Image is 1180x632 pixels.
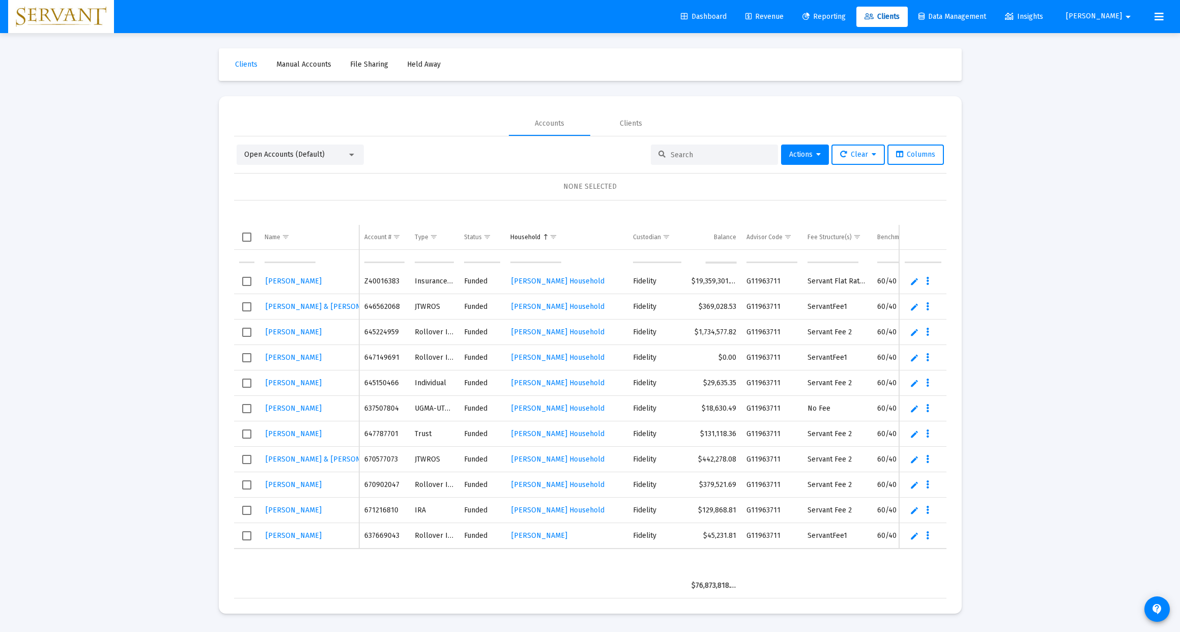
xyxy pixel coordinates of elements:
span: File Sharing [350,60,388,69]
span: [PERSON_NAME] [266,506,322,514]
span: [PERSON_NAME] [266,429,322,438]
div: Clients [620,119,642,129]
span: Manual Accounts [276,60,331,69]
td: Column Household [505,225,628,249]
a: [PERSON_NAME] Household [510,503,606,518]
div: Select row [242,506,251,515]
td: Rollover IRA [410,345,459,370]
td: Fidelity [628,345,686,370]
div: Select row [242,429,251,439]
div: Household [510,233,540,241]
a: [PERSON_NAME] Household [510,299,606,314]
a: [PERSON_NAME] Household [510,477,606,492]
span: [PERSON_NAME] [266,404,322,413]
td: G11963711 [741,370,802,396]
span: [PERSON_NAME] [511,531,567,540]
a: [PERSON_NAME] [265,503,323,518]
td: Column Benchmarks [872,225,960,249]
div: Funded [464,353,500,363]
td: Column Status [459,225,505,249]
td: Column Account # [359,225,409,249]
span: Actions [789,150,821,159]
a: File Sharing [342,54,396,75]
span: [PERSON_NAME] [266,379,322,387]
td: Insurance Trust [410,269,459,294]
td: 60/40 Global Composite [872,294,960,320]
td: 670902047 [359,472,409,498]
a: Reporting [794,7,854,27]
td: $369,028.53 [686,294,742,320]
button: Columns [887,145,944,165]
td: Rollover IRA [410,523,459,549]
td: Servant Fee 2 [802,421,872,447]
span: [PERSON_NAME] Household [511,302,605,311]
td: Fidelity [628,421,686,447]
td: $29,635.35 [686,370,742,396]
td: 60/40 Global Composite [872,320,960,345]
a: [PERSON_NAME] Household [510,274,606,289]
td: UGMA-UTMA [410,396,459,421]
span: [PERSON_NAME] [1066,12,1122,21]
td: JTWROS [410,294,459,320]
span: Show filter options for column 'Type' [430,233,438,241]
span: Clients [235,60,257,69]
div: $76,873,818.17 [692,581,737,591]
td: Fidelity [628,269,686,294]
td: $379,521.69 [686,472,742,498]
td: Fidelity [628,320,686,345]
span: [PERSON_NAME] Household [511,429,605,438]
td: Fidelity [628,523,686,549]
td: Individual [410,370,459,396]
td: Fidelity [628,396,686,421]
div: Select all [242,233,251,242]
td: Servant Fee 2 [802,472,872,498]
td: $45,231.81 [686,523,742,549]
a: [PERSON_NAME] Household [510,426,606,441]
div: Select row [242,302,251,311]
td: 637507804 [359,396,409,421]
a: Edit [910,531,919,540]
div: Funded [464,378,500,388]
div: Funded [464,480,500,490]
div: Funded [464,404,500,414]
td: G11963711 [741,269,802,294]
td: 646562068 [359,294,409,320]
mat-icon: contact_support [1151,603,1163,615]
div: Select row [242,277,251,286]
td: Servant Fee 2 [802,447,872,472]
td: Column Custodian [628,225,686,249]
td: $1,734,577.82 [686,320,742,345]
span: Columns [896,150,935,159]
a: [PERSON_NAME] Household [510,325,606,339]
span: Open Accounts (Default) [244,150,325,159]
a: Manual Accounts [268,54,339,75]
td: $131,118.36 [686,421,742,447]
mat-icon: arrow_drop_down [1122,7,1134,27]
span: Dashboard [681,12,727,21]
a: Edit [910,480,919,490]
div: Funded [464,327,500,337]
span: [PERSON_NAME] Household [511,455,605,464]
div: NONE SELECTED [242,182,938,192]
td: Servant Fee 2 [802,498,872,523]
td: 60/40 Global Composite [872,396,960,421]
td: Servant Flat Rate - Manual Billed Monthly [802,269,872,294]
td: G11963711 [741,447,802,472]
a: Held Away [399,54,449,75]
a: Edit [910,302,919,311]
span: [PERSON_NAME] [266,328,322,336]
td: Fidelity [628,294,686,320]
a: [PERSON_NAME] [265,426,323,441]
span: [PERSON_NAME] Household [511,353,605,362]
div: Data grid [234,200,946,598]
div: Account # [364,233,391,241]
span: Reporting [802,12,846,21]
div: Select row [242,353,251,362]
button: Actions [781,145,829,165]
span: Clients [865,12,900,21]
img: Dashboard [16,7,106,27]
span: Show filter options for column 'Custodian' [663,233,670,241]
div: Status [464,233,482,241]
span: [PERSON_NAME] Household [511,379,605,387]
td: Trust [410,421,459,447]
